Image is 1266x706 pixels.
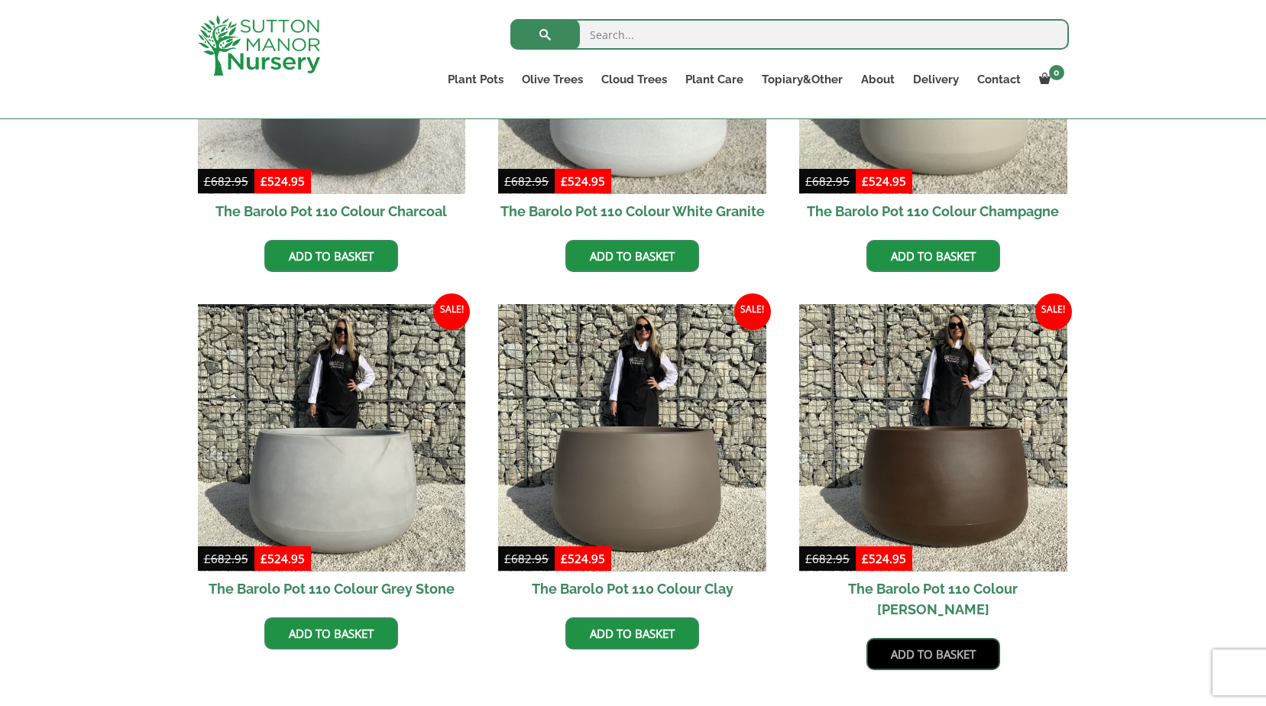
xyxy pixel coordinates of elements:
[504,173,511,189] span: £
[504,551,511,566] span: £
[504,173,549,189] bdi: 682.95
[862,173,906,189] bdi: 524.95
[968,69,1030,90] a: Contact
[866,638,1000,670] a: Add to basket: “The Barolo Pot 110 Colour Mocha Brown”
[204,173,248,189] bdi: 682.95
[261,173,305,189] bdi: 524.95
[198,304,466,572] img: The Barolo Pot 110 Colour Grey Stone
[561,173,568,189] span: £
[498,572,766,606] h2: The Barolo Pot 110 Colour Clay
[504,551,549,566] bdi: 682.95
[799,194,1067,228] h2: The Barolo Pot 110 Colour Champagne
[433,293,470,330] span: Sale!
[1035,293,1072,330] span: Sale!
[561,551,605,566] bdi: 524.95
[805,551,850,566] bdi: 682.95
[498,304,766,607] a: Sale! The Barolo Pot 110 Colour Clay
[862,551,869,566] span: £
[510,19,1069,50] input: Search...
[805,173,850,189] bdi: 682.95
[862,173,869,189] span: £
[561,173,605,189] bdi: 524.95
[198,572,466,606] h2: The Barolo Pot 110 Colour Grey Stone
[734,293,771,330] span: Sale!
[799,304,1067,627] a: Sale! The Barolo Pot 110 Colour [PERSON_NAME]
[261,551,267,566] span: £
[204,551,211,566] span: £
[204,551,248,566] bdi: 682.95
[561,551,568,566] span: £
[805,551,812,566] span: £
[805,173,812,189] span: £
[198,304,466,607] a: Sale! The Barolo Pot 110 Colour Grey Stone
[439,69,513,90] a: Plant Pots
[498,304,766,572] img: The Barolo Pot 110 Colour Clay
[261,173,267,189] span: £
[565,617,699,649] a: Add to basket: “The Barolo Pot 110 Colour Clay”
[592,69,676,90] a: Cloud Trees
[204,173,211,189] span: £
[498,194,766,228] h2: The Barolo Pot 110 Colour White Granite
[264,617,398,649] a: Add to basket: “The Barolo Pot 110 Colour Grey Stone”
[1049,65,1064,80] span: 0
[565,240,699,272] a: Add to basket: “The Barolo Pot 110 Colour White Granite”
[264,240,398,272] a: Add to basket: “The Barolo Pot 110 Colour Charcoal”
[513,69,592,90] a: Olive Trees
[866,240,1000,272] a: Add to basket: “The Barolo Pot 110 Colour Champagne”
[198,15,320,76] img: logo
[753,69,852,90] a: Topiary&Other
[799,304,1067,572] img: The Barolo Pot 110 Colour Mocha Brown
[1030,69,1069,90] a: 0
[198,194,466,228] h2: The Barolo Pot 110 Colour Charcoal
[904,69,968,90] a: Delivery
[261,551,305,566] bdi: 524.95
[676,69,753,90] a: Plant Care
[799,572,1067,627] h2: The Barolo Pot 110 Colour [PERSON_NAME]
[852,69,904,90] a: About
[862,551,906,566] bdi: 524.95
